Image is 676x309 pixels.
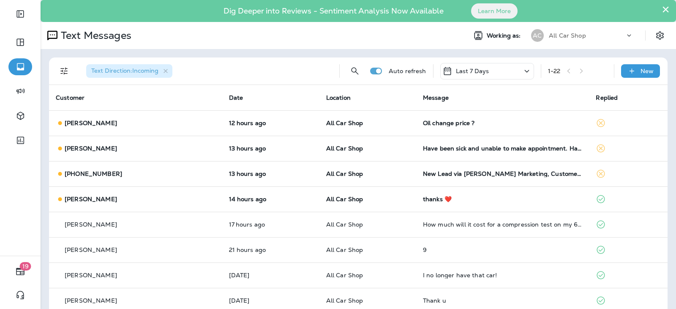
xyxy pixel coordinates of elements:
span: All Car Shop [326,221,363,228]
button: Settings [652,28,668,43]
p: [PERSON_NAME] [65,246,117,253]
span: All Car Shop [326,145,363,152]
div: I no longer have that car! [423,272,583,279]
p: Sep 24, 2025 06:36 PM [229,170,313,177]
p: [PERSON_NAME] [65,120,117,126]
p: Sep 23, 2025 08:13 AM [229,297,313,304]
span: All Car Shop [326,195,363,203]
span: 19 [20,262,31,271]
p: Sep 24, 2025 07:06 PM [229,120,313,126]
p: [PERSON_NAME] [65,297,117,304]
p: Last 7 Days [456,68,489,74]
p: All Car Shop [549,32,586,39]
p: [PHONE_NUMBER] [65,170,122,177]
p: Auto refresh [389,68,426,74]
p: [PERSON_NAME] [65,145,117,152]
p: [PERSON_NAME] [65,221,117,228]
span: Date [229,94,243,101]
span: Customer [56,94,84,101]
button: Search Messages [346,63,363,79]
p: [PERSON_NAME] [65,272,117,279]
button: Filters [56,63,73,79]
span: All Car Shop [326,170,363,178]
span: All Car Shop [326,119,363,127]
span: Working as: [487,32,523,39]
button: Expand Sidebar [8,5,32,22]
div: How much will it cost for a compression test on my 6 cylinder engine? And how are you and your fa... [423,221,583,228]
button: 19 [8,263,32,280]
div: thanks ❤️ [423,196,583,202]
p: Text Messages [57,29,131,42]
p: Dig Deeper into Reviews - Sentiment Analysis Now Available [199,10,468,12]
span: Replied [596,94,618,101]
span: All Car Shop [326,297,363,304]
span: All Car Shop [326,271,363,279]
span: Message [423,94,449,101]
div: AC [531,29,544,42]
div: 1 - 22 [548,68,561,74]
p: [PERSON_NAME] [65,196,117,202]
p: Sep 23, 2025 11:22 AM [229,272,313,279]
p: Sep 24, 2025 10:28 AM [229,246,313,253]
div: Oil change price ? [423,120,583,126]
span: Text Direction : Incoming [91,67,158,74]
div: New Lead via Merrick Marketing, Customer Name: Ruthanne, Contact info: Masked phone number availa... [423,170,583,177]
span: All Car Shop [326,246,363,254]
p: Sep 24, 2025 06:55 PM [229,145,313,152]
div: Thank u [423,297,583,304]
div: 9 [423,246,583,253]
p: Sep 24, 2025 03:01 PM [229,221,313,228]
div: Have been sick and unable to make appointment. Have drs appt tomorrow so hopefully will get some ... [423,145,583,152]
p: Sep 24, 2025 05:33 PM [229,196,313,202]
button: Learn More [471,3,518,19]
div: Text Direction:Incoming [86,64,172,78]
button: Close [662,3,670,16]
span: Location [326,94,351,101]
p: New [641,68,654,74]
